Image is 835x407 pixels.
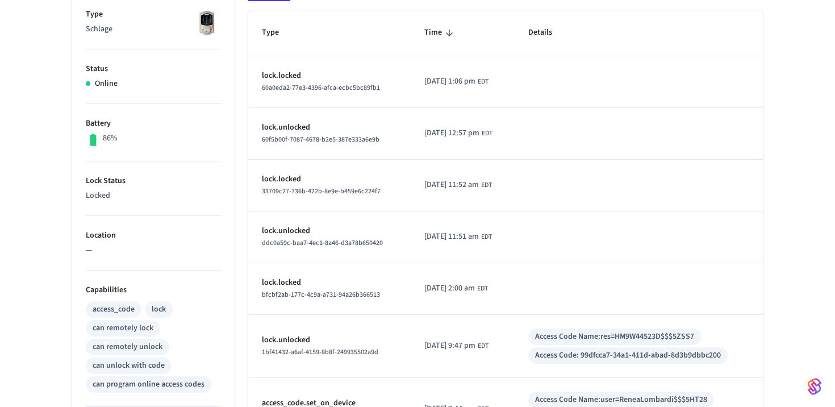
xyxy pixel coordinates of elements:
div: can remotely lock [93,322,153,334]
p: lock.locked [262,70,397,82]
span: EDT [477,284,488,294]
div: can remotely unlock [93,341,162,353]
span: ddc0a59c-baa7-4ec1-8a46-d3a78b650420 [262,238,383,248]
div: lock [152,304,166,315]
span: [DATE] 9:47 pm [424,340,475,352]
span: Details [528,24,567,41]
p: lock.unlocked [262,334,397,346]
p: Location [86,230,221,242]
span: 1bf41432-a6af-4159-8b8f-249935502a9d [262,347,378,357]
p: Online [95,78,118,90]
span: Time [424,24,457,41]
span: EDT [481,180,492,190]
span: [DATE] 11:51 am [424,231,479,243]
span: EDT [482,128,492,139]
div: Access Code Name: res=HM9W44523D$$$5ZSS7 [535,331,694,343]
span: 60a0eda2-77e3-4396-afca-ecbc5bc89fb1 [262,83,380,93]
span: 33709c27-736b-422b-8e9e-b459e6c224f7 [262,186,381,196]
p: Type [86,9,221,20]
div: America/New_York [424,76,489,88]
div: Access Code: 99dfcca7-34a1-411d-abad-8d3b9dbbc200 [535,350,721,362]
img: SeamLogoGradient.69752ec5.svg [808,377,821,396]
div: America/New_York [424,231,492,243]
span: [DATE] 1:06 pm [424,76,475,88]
p: Status [86,63,221,75]
div: Access Code Name: user=ReneaLombardi$$$5HT28 [535,394,707,406]
p: Capabilities [86,284,221,296]
div: America/New_York [424,127,492,139]
div: can unlock with code [93,360,165,372]
div: can program online access codes [93,379,204,391]
span: [DATE] 11:52 am [424,179,479,191]
div: America/New_York [424,340,489,352]
div: access_code [93,304,135,315]
img: Schlage Sense Smart Deadbolt with Camelot Trim, Front [193,9,221,37]
span: EDT [478,77,489,87]
p: lock.unlocked [262,225,397,237]
span: EDT [481,232,492,242]
span: bfcbf2ab-177c-4c9a-a731-94a26b366513 [262,290,380,300]
p: Schlage [86,23,221,35]
span: Type [262,24,294,41]
p: 86% [103,132,118,144]
p: Battery [86,118,221,130]
p: lock.locked [262,277,397,289]
span: EDT [478,341,489,351]
p: lock.locked [262,173,397,185]
div: America/New_York [424,283,488,294]
p: — [86,244,221,256]
span: [DATE] 12:57 pm [424,127,479,139]
p: Lock Status [86,175,221,187]
div: America/New_York [424,179,492,191]
span: 60f5b00f-7087-4678-b2e5-387e333a6e9b [262,135,379,144]
span: [DATE] 2:00 am [424,283,475,294]
p: Locked [86,190,221,202]
p: lock.unlocked [262,122,397,134]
